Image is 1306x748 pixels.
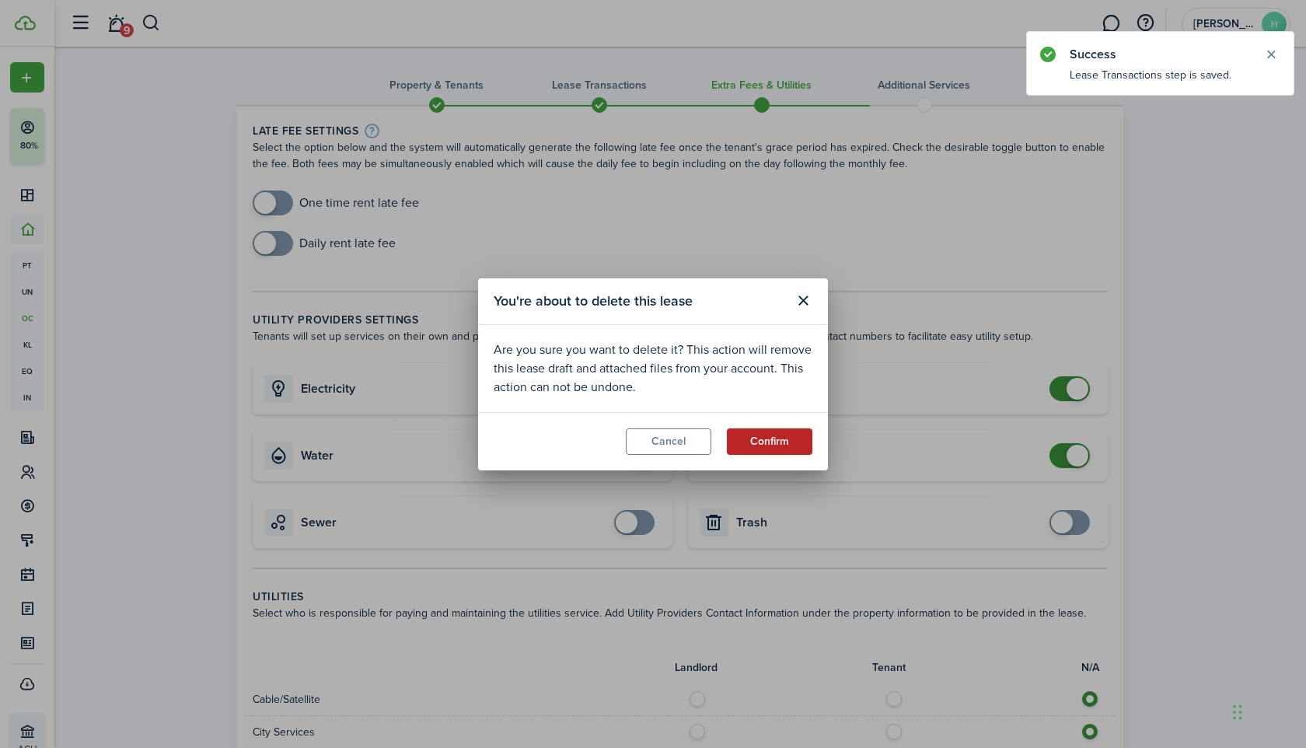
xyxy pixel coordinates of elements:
notify-title: Success [1070,45,1248,64]
iframe: Chat Widget [1228,673,1306,748]
span: You're about to delete this lease [494,291,693,312]
button: Confirm [727,428,812,455]
button: Close notify [1260,44,1282,65]
button: Close modal [790,288,816,314]
div: Drag [1233,689,1242,736]
button: Cancel [626,428,711,455]
notify-body: Lease Transactions step is saved. [1027,67,1294,95]
div: Are you sure you want to delete it? This action will remove this lease draft and attached files f... [494,341,812,397]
